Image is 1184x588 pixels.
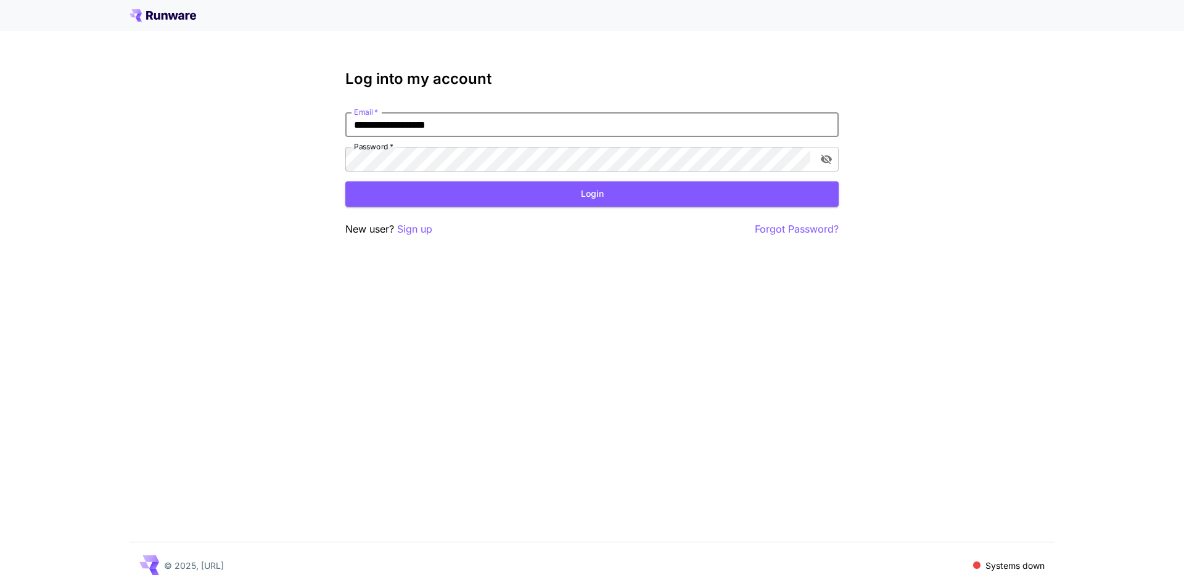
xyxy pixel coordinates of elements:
p: © 2025, [URL] [164,559,224,572]
button: Forgot Password? [755,222,839,237]
label: Email [354,107,378,117]
button: Login [345,181,839,207]
p: Systems down [985,559,1045,572]
h3: Log into my account [345,70,839,88]
button: toggle password visibility [815,148,837,170]
p: New user? [345,222,432,237]
button: Sign up [397,222,432,237]
label: Password [354,141,393,152]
